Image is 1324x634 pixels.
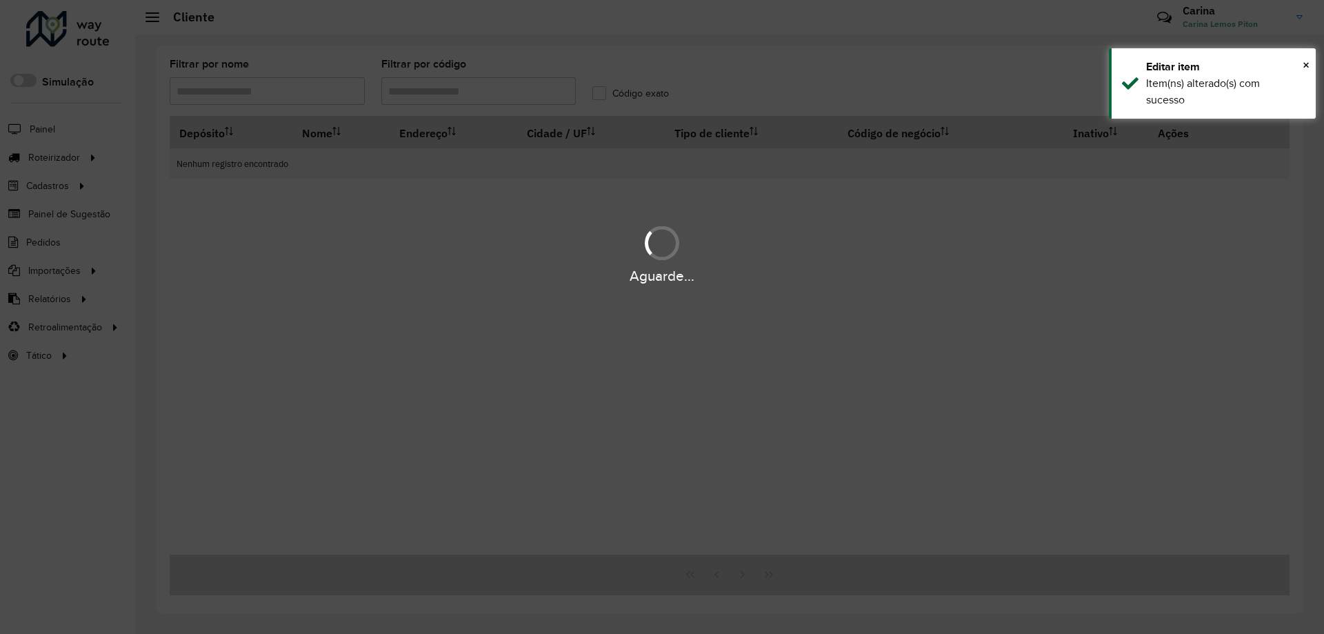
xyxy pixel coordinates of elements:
[1303,57,1310,72] font: ×
[1146,77,1260,106] font: Item(ns) alterado(s) com sucesso
[1146,59,1305,75] div: Editar item
[1303,55,1310,75] button: Fechar
[1146,61,1200,72] font: Editar item
[630,268,694,284] font: Aguarde...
